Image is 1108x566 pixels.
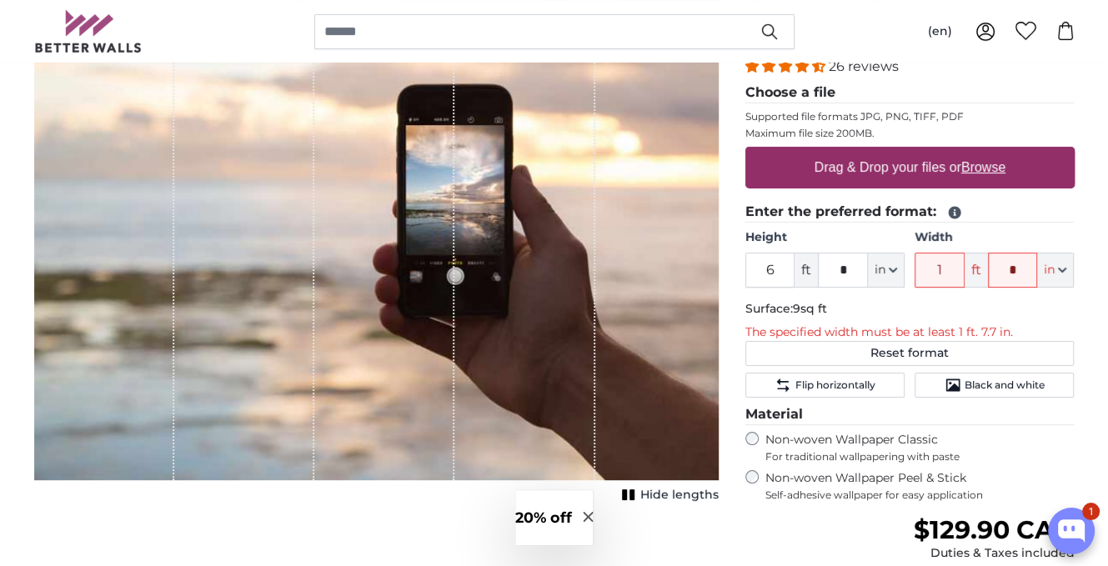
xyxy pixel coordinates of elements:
span: Self-adhesive wallpaper for easy application [765,488,1075,502]
label: Width [915,229,1074,246]
span: in [875,262,885,278]
span: 9sq ft [793,301,827,316]
span: For traditional wallpapering with paste [765,450,1075,463]
span: 26 reviews [829,58,899,74]
legend: Choose a file [745,83,1075,103]
span: 4.54 stars [745,58,829,74]
p: Surface: [745,301,1075,318]
button: Black and white [915,373,1074,398]
span: ft [795,253,818,288]
button: in [868,253,905,288]
label: Height [745,229,905,246]
legend: Enter the preferred format: [745,202,1075,223]
button: in [1037,253,1074,288]
div: Duties & Taxes included [913,545,1074,562]
span: $129.90 CAD [913,514,1074,545]
span: in [1044,262,1055,278]
label: Drag & Drop your files or [807,151,1011,184]
legend: Material [745,404,1075,425]
label: Non-woven Wallpaper Peel & Stick [765,470,1075,502]
u: Browse [961,160,1005,174]
span: Hide lengths [640,487,719,503]
img: Betterwalls [34,10,143,53]
p: The specified width must be at least 1 ft. 7.7 in. [745,324,1075,341]
button: Flip horizontally [745,373,905,398]
p: Supported file formats JPG, PNG, TIFF, PDF [745,110,1075,123]
p: Maximum file size 200MB. [745,127,1075,140]
button: Open chatbox [1048,508,1095,554]
span: Flip horizontally [795,378,875,392]
button: Hide lengths [617,483,719,507]
span: Black and white [965,378,1045,392]
button: Reset format [745,341,1075,366]
label: Non-woven Wallpaper Classic [765,432,1075,463]
span: ft [965,253,988,288]
button: (en) [915,17,965,47]
div: 1 [1082,503,1100,520]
